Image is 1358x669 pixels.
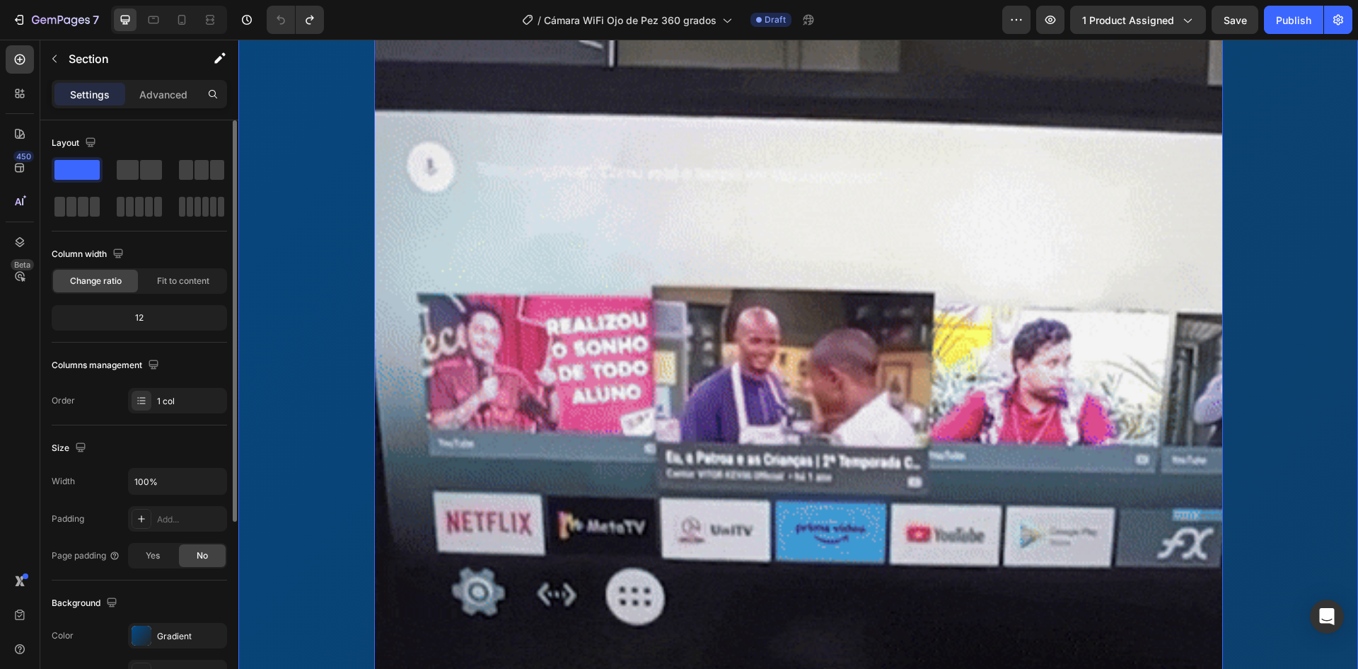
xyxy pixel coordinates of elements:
[765,13,786,26] span: Draft
[52,549,120,562] div: Page padding
[157,275,209,287] span: Fit to content
[1276,13,1311,28] div: Publish
[52,394,75,407] div: Order
[1310,600,1344,634] div: Open Intercom Messenger
[238,40,1358,669] iframe: Design area
[69,50,185,67] p: Section
[52,356,162,375] div: Columns management
[146,549,160,562] span: Yes
[93,11,99,28] p: 7
[1070,6,1206,34] button: 1 product assigned
[52,629,74,642] div: Color
[70,275,122,287] span: Change ratio
[197,549,208,562] span: No
[52,475,75,488] div: Width
[544,13,716,28] span: Cámara WiFi Ojo de Pez 360 grados
[157,513,224,526] div: Add...
[6,6,105,34] button: 7
[11,259,34,270] div: Beta
[157,395,224,408] div: 1 col
[139,87,187,102] p: Advanced
[1224,14,1247,26] span: Save
[13,151,34,162] div: 450
[54,308,224,328] div: 12
[1082,13,1174,28] span: 1 product assigned
[52,134,99,153] div: Layout
[157,630,224,643] div: Gradient
[52,439,89,458] div: Size
[52,245,127,264] div: Column width
[1212,6,1258,34] button: Save
[129,469,226,494] input: Auto
[538,13,541,28] span: /
[1264,6,1323,34] button: Publish
[52,513,84,525] div: Padding
[267,6,324,34] div: Undo/Redo
[52,594,120,613] div: Background
[70,87,110,102] p: Settings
